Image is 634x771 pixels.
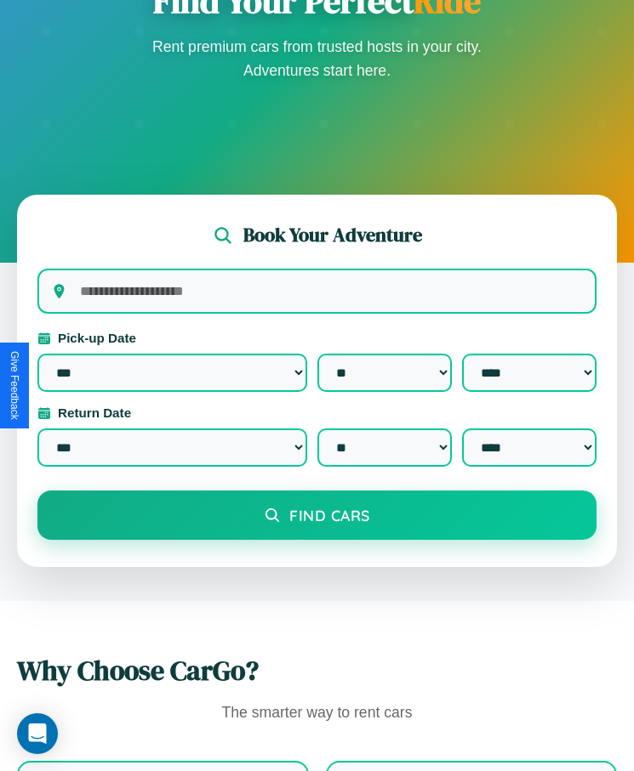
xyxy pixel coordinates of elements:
[243,222,422,248] h2: Book Your Adventure
[17,652,617,689] h2: Why Choose CarGo?
[37,490,597,540] button: Find Cars
[17,713,58,754] div: Open Intercom Messenger
[37,331,597,345] label: Pick-up Date
[17,700,617,727] p: The smarter way to rent cars
[9,351,20,420] div: Give Feedback
[37,405,597,420] label: Return Date
[147,35,488,82] p: Rent premium cars from trusted hosts in your city. Adventures start here.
